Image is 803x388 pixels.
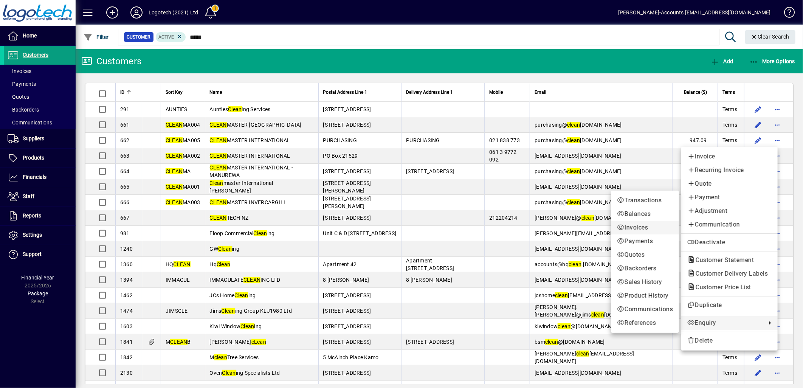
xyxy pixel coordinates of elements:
span: Communications [617,305,673,314]
span: Deactivate [687,238,772,247]
span: Delete [687,336,772,345]
span: Payment [687,193,772,202]
span: Customer Statement [687,256,758,264]
button: Deactivate customer [681,236,778,249]
span: References [617,318,673,327]
span: Product History [617,291,673,300]
span: Payments [617,237,673,246]
span: Quotes [617,250,673,259]
span: Customer Delivery Labels [687,270,772,277]
span: Customer Price List [687,284,755,291]
span: Enquiry [687,318,763,327]
span: Recurring Invoice [687,166,772,175]
span: Transactions [617,196,673,205]
span: Communication [687,220,772,229]
span: Invoice [687,152,772,161]
span: Invoices [617,223,673,232]
span: Duplicate [687,301,772,310]
span: Balances [617,210,673,219]
span: Adjustment [687,206,772,216]
span: Quote [687,179,772,188]
span: Sales History [617,278,673,287]
span: Backorders [617,264,673,273]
